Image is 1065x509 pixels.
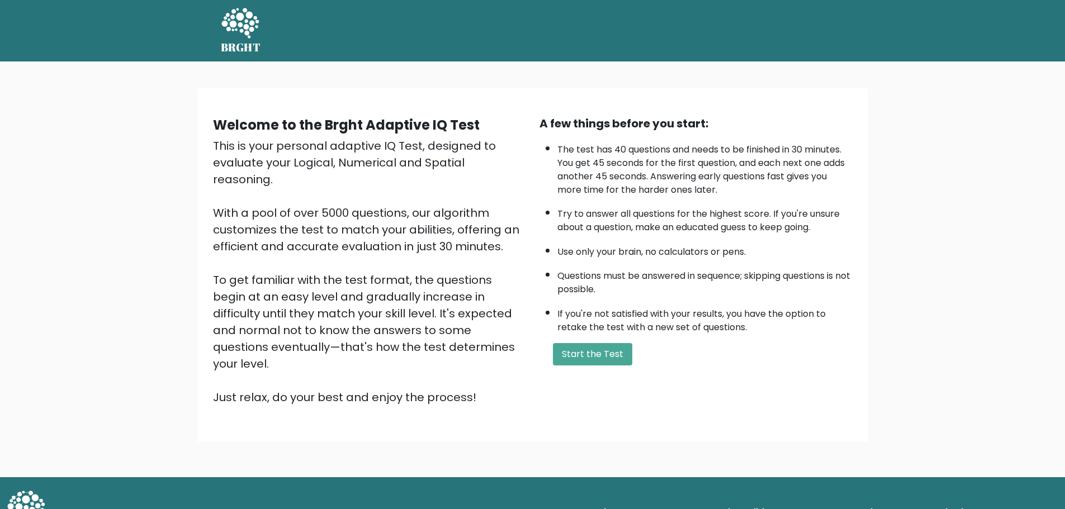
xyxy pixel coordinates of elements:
[221,41,261,54] h5: BRGHT
[213,137,526,406] div: This is your personal adaptive IQ Test, designed to evaluate your Logical, Numerical and Spatial ...
[553,343,632,365] button: Start the Test
[557,264,853,296] li: Questions must be answered in sequence; skipping questions is not possible.
[539,115,853,132] div: A few things before you start:
[221,4,261,57] a: BRGHT
[213,116,480,134] b: Welcome to the Brght Adaptive IQ Test
[557,240,853,259] li: Use only your brain, no calculators or pens.
[557,137,853,197] li: The test has 40 questions and needs to be finished in 30 minutes. You get 45 seconds for the firs...
[557,302,853,334] li: If you're not satisfied with your results, you have the option to retake the test with a new set ...
[557,202,853,234] li: Try to answer all questions for the highest score. If you're unsure about a question, make an edu...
